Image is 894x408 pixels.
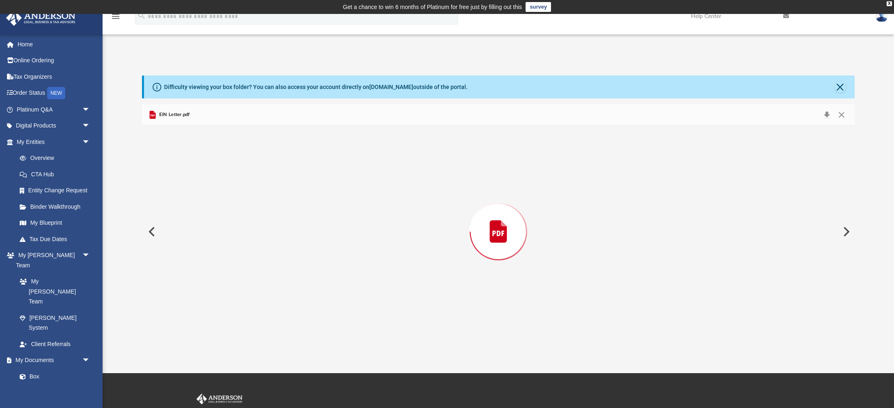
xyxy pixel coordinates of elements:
[82,352,98,369] span: arrow_drop_down
[6,247,98,274] a: My [PERSON_NAME] Teamarrow_drop_down
[11,166,103,182] a: CTA Hub
[6,134,103,150] a: My Entitiesarrow_drop_down
[6,101,103,118] a: Platinum Q&Aarrow_drop_down
[82,134,98,150] span: arrow_drop_down
[834,109,849,121] button: Close
[11,198,103,215] a: Binder Walkthrough
[6,118,103,134] a: Digital Productsarrow_drop_down
[82,118,98,134] span: arrow_drop_down
[6,36,103,52] a: Home
[11,274,94,310] a: My [PERSON_NAME] Team
[11,336,98,352] a: Client Referrals
[837,220,855,243] button: Next File
[526,2,551,12] a: survey
[158,111,190,119] span: EIN Letter.pdf
[343,2,522,12] div: Get a chance to win 6 months of Platinum for free just by filling out this
[835,81,846,93] button: Close
[111,16,121,21] a: menu
[11,182,103,199] a: Entity Change Request
[195,394,244,404] img: Anderson Advisors Platinum Portal
[6,68,103,85] a: Tax Organizers
[887,1,892,6] div: close
[11,310,98,336] a: [PERSON_NAME] System
[11,368,94,385] a: Box
[142,104,854,337] div: Preview
[82,101,98,118] span: arrow_drop_down
[820,109,835,121] button: Download
[164,83,468,91] div: Difficulty viewing your box folder? You can also access your account directly on outside of the p...
[369,84,413,90] a: [DOMAIN_NAME]
[6,52,103,69] a: Online Ordering
[876,10,888,22] img: User Pic
[47,87,65,99] div: NEW
[11,150,103,166] a: Overview
[6,352,98,369] a: My Documentsarrow_drop_down
[11,215,98,231] a: My Blueprint
[111,11,121,21] i: menu
[142,220,160,243] button: Previous File
[4,10,78,26] img: Anderson Advisors Platinum Portal
[82,247,98,264] span: arrow_drop_down
[137,11,146,20] i: search
[6,85,103,102] a: Order StatusNEW
[11,231,103,247] a: Tax Due Dates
